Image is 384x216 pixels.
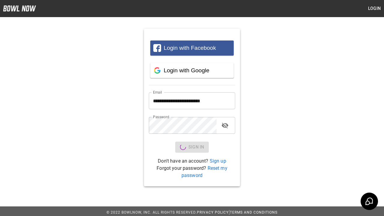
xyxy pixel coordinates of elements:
[181,165,227,178] a: Reset my password
[149,165,235,179] p: Forgot your password?
[219,119,231,131] button: toggle password visibility
[3,5,36,11] img: logo
[230,210,277,214] a: Terms and Conditions
[197,210,229,214] a: Privacy Policy
[106,210,197,214] span: © 2022 BowlNow, Inc. All Rights Reserved.
[164,67,209,73] span: Login with Google
[164,45,216,51] span: Login with Facebook
[365,3,384,14] button: Login
[150,40,234,55] button: Login with Facebook
[149,157,235,165] p: Don't have an account?
[210,158,226,164] a: Sign up
[150,63,234,78] button: Login with Google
